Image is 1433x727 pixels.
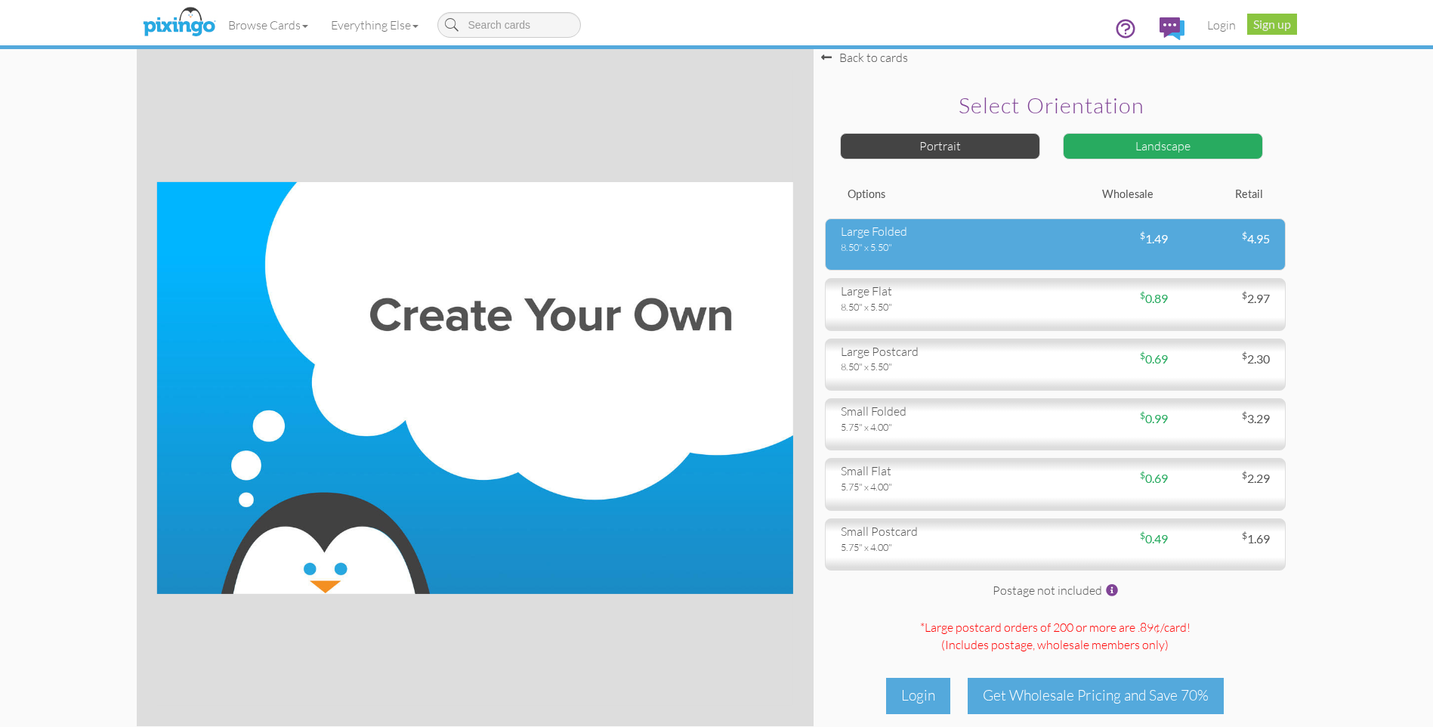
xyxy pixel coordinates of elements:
[1160,17,1184,40] img: comments.svg
[1140,231,1168,246] span: 1.49
[156,182,792,594] img: create-your-own-landscape.jpg
[836,187,1055,203] div: Options
[841,523,1044,540] div: small postcard
[1140,471,1168,485] span: 0.69
[841,283,1044,300] div: large flat
[1168,531,1281,548] div: 1.69
[825,582,1286,611] div: Postage not included
[968,678,1224,713] div: Get Wholesale Pricing and Save 70%
[1033,637,1165,652] span: , wholesale members only
[841,480,1044,493] div: 5.75" x 4.00"
[841,462,1044,480] div: small flat
[320,6,430,44] a: Everything Else
[841,223,1044,240] div: large folded
[1242,289,1247,301] sup: $
[217,6,320,44] a: Browse Cards
[1242,230,1247,241] sup: $
[886,678,950,713] div: Login
[1242,410,1247,421] sup: $
[1247,14,1297,35] a: Sign up
[840,133,1040,159] div: Portrait
[841,343,1044,360] div: large postcard
[1140,411,1168,425] span: 0.99
[1140,530,1145,541] sup: $
[1196,6,1247,44] a: Login
[1140,350,1145,361] sup: $
[1055,187,1165,203] div: Wholesale
[841,360,1044,373] div: 8.50" x 5.50"
[1168,230,1281,248] div: 4.95
[825,619,1286,666] div: *Large postcard orders of 200 or more are .89¢/card! (Includes postage )
[844,94,1259,118] h2: Select orientation
[1140,289,1145,301] sup: $
[437,12,581,38] input: Search cards
[1242,530,1247,541] sup: $
[1168,470,1281,487] div: 2.29
[1168,410,1281,428] div: 3.29
[1242,350,1247,361] sup: $
[1168,351,1281,368] div: 2.30
[841,420,1044,434] div: 5.75" x 4.00"
[1140,469,1145,481] sup: $
[1165,187,1274,203] div: Retail
[1140,291,1168,305] span: 0.89
[841,403,1044,420] div: small folded
[1140,230,1145,241] sup: $
[139,4,219,42] img: pixingo logo
[1140,531,1168,546] span: 0.49
[841,240,1044,254] div: 8.50" x 5.50"
[1242,469,1247,481] sup: $
[1168,290,1281,308] div: 2.97
[1063,133,1263,159] div: Landscape
[1140,410,1145,421] sup: $
[1140,351,1168,366] span: 0.69
[841,540,1044,554] div: 5.75" x 4.00"
[841,300,1044,314] div: 8.50" x 5.50"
